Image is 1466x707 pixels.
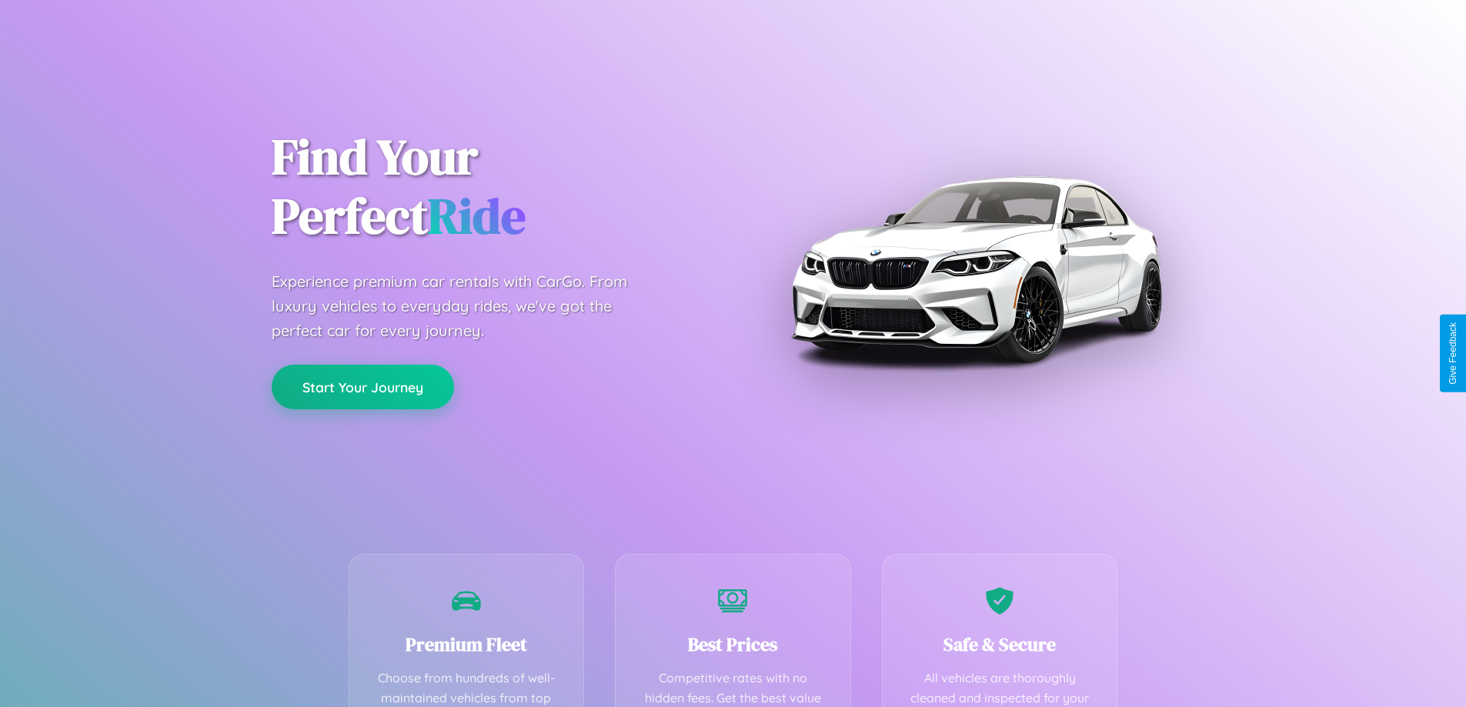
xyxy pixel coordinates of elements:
h1: Find Your Perfect [272,128,710,246]
h3: Safe & Secure [906,632,1094,657]
img: Premium BMW car rental vehicle [783,77,1168,462]
h3: Best Prices [639,632,827,657]
p: Experience premium car rentals with CarGo. From luxury vehicles to everyday rides, we've got the ... [272,269,656,343]
div: Give Feedback [1448,322,1458,385]
span: Ride [428,182,526,249]
h3: Premium Fleet [372,632,561,657]
button: Start Your Journey [272,365,454,409]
